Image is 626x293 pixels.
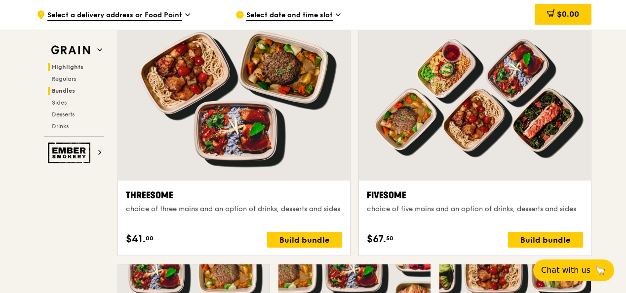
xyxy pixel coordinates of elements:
[52,64,83,71] span: Highlights
[541,264,590,276] span: Chat with us
[246,10,333,21] span: Select date and time slot
[146,234,154,242] span: 00
[48,41,93,59] img: Grain web logo
[386,234,393,242] span: 50
[47,10,182,21] span: Select a delivery address or Food Point
[52,111,75,118] span: Desserts
[367,188,583,202] div: Fivesome
[594,264,606,276] span: 🦙
[52,123,69,130] span: Drinks
[52,99,67,106] span: Sides
[126,188,342,202] div: Threesome
[557,9,579,19] span: $0.00
[508,232,583,248] div: Build bundle
[52,75,76,82] span: Regulars
[533,259,614,281] button: Chat with us🦙
[126,204,342,214] div: choice of three mains and an option of drinks, desserts and sides
[126,232,146,247] span: $41.
[367,232,386,247] span: $67.
[48,143,93,163] img: Ember Smokery web logo
[52,87,75,94] span: Bundles
[367,204,583,214] div: choice of five mains and an option of drinks, desserts and sides
[267,232,342,248] div: Build bundle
